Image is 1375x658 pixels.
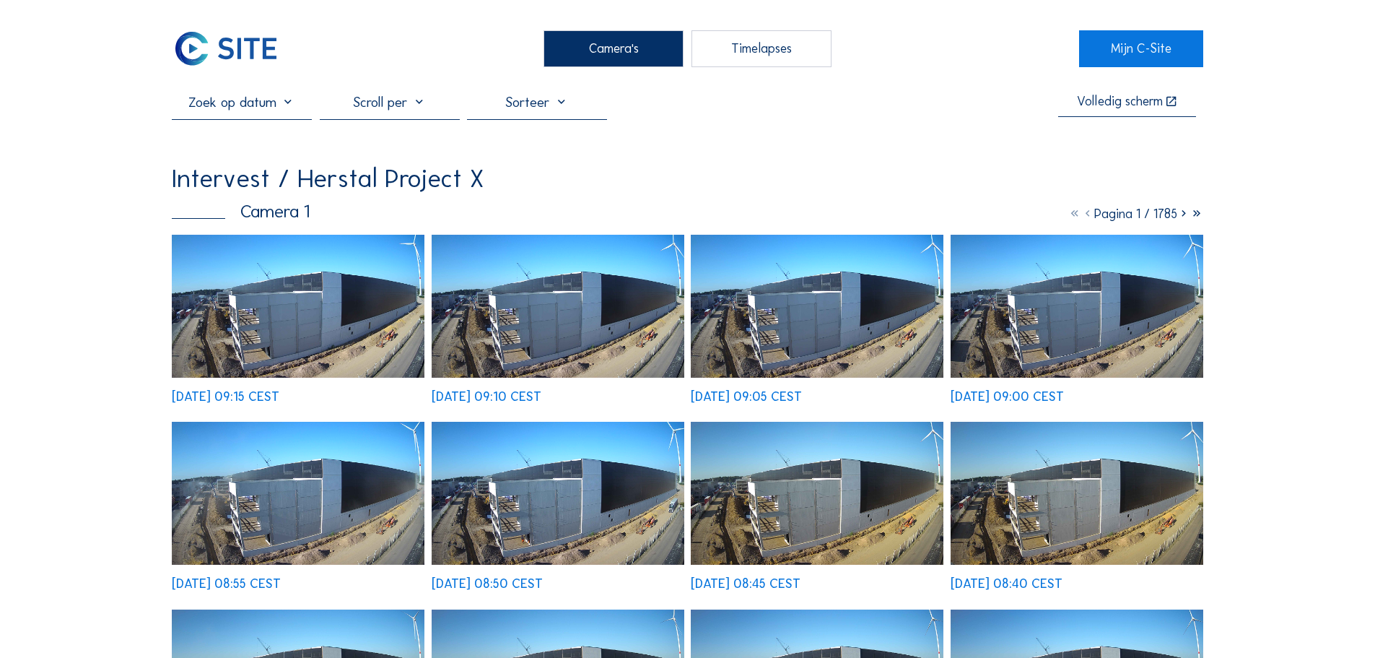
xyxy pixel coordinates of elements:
img: image_52487015 [172,235,424,378]
img: image_52486081 [951,422,1203,565]
div: Camera 1 [172,203,310,221]
img: C-SITE Logo [172,30,280,66]
div: [DATE] 08:55 CEST [172,578,281,591]
div: [DATE] 08:45 CEST [691,578,800,591]
img: image_52486146 [691,422,943,565]
img: image_52486598 [951,235,1203,378]
div: Intervest / Herstal Project X [172,165,484,191]
div: [DATE] 08:40 CEST [951,578,1062,591]
div: [DATE] 09:15 CEST [172,391,279,404]
img: image_52486745 [691,235,943,378]
div: Camera's [544,30,684,66]
img: image_52486291 [432,422,684,565]
div: Timelapses [691,30,831,66]
a: Mijn C-Site [1079,30,1202,66]
div: [DATE] 08:50 CEST [432,578,543,591]
div: [DATE] 09:10 CEST [432,391,541,404]
a: C-SITE Logo [172,30,295,66]
img: image_52486444 [172,422,424,565]
div: [DATE] 09:00 CEST [951,391,1064,404]
img: image_52486815 [432,235,684,378]
span: Pagina 1 / 1785 [1094,206,1177,222]
input: Zoek op datum 󰅀 [172,93,312,111]
div: Volledig scherm [1077,95,1163,109]
div: [DATE] 09:05 CEST [691,391,802,404]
